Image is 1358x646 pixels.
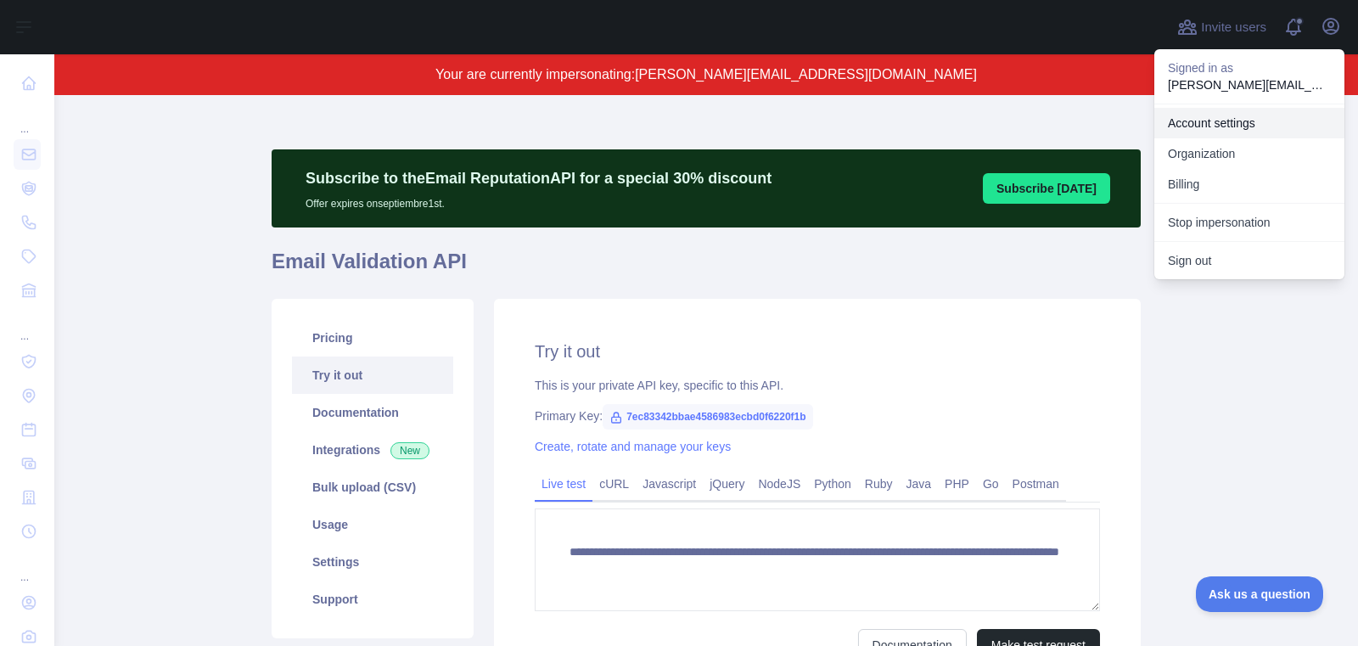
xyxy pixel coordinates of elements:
a: Integrations New [292,431,453,469]
a: Bulk upload (CSV) [292,469,453,506]
a: PHP [938,470,976,497]
div: Primary Key: [535,407,1100,424]
button: Invite users [1174,14,1270,41]
a: Settings [292,543,453,581]
a: Go [976,470,1006,497]
a: NodeJS [751,470,807,497]
a: Ruby [858,470,900,497]
h1: Email Validation API [272,248,1141,289]
a: cURL [592,470,636,497]
a: Live test [535,470,592,497]
iframe: Toggle Customer Support [1196,576,1324,612]
a: Postman [1006,470,1066,497]
p: Signed in as [1168,59,1331,76]
h2: Try it out [535,340,1100,363]
a: Account settings [1154,108,1344,138]
p: Subscribe to the Email Reputation API for a special 30 % discount [306,166,772,190]
a: jQuery [703,470,751,497]
a: Pricing [292,319,453,357]
button: Stop impersonation [1154,207,1344,238]
div: ... [14,102,41,136]
a: Create, rotate and manage your keys [535,440,731,453]
div: ... [14,550,41,584]
span: 7ec83342bbae4586983ecbd0f6220f1b [603,404,813,430]
span: New [390,442,429,459]
a: Organization [1154,138,1344,169]
span: Your are currently impersonating: [435,67,635,81]
a: Usage [292,506,453,543]
a: Java [900,470,939,497]
span: [PERSON_NAME][EMAIL_ADDRESS][DOMAIN_NAME] [635,67,977,81]
div: This is your private API key, specific to this API. [535,377,1100,394]
a: Javascript [636,470,703,497]
a: Documentation [292,394,453,431]
button: Billing [1154,169,1344,199]
a: Python [807,470,858,497]
button: Subscribe [DATE] [983,173,1110,204]
p: [PERSON_NAME][EMAIL_ADDRESS][DOMAIN_NAME] [1168,76,1331,93]
span: Invite users [1201,18,1266,37]
p: Offer expires on septiembre 1st. [306,190,772,211]
button: Sign out [1154,245,1344,276]
a: Support [292,581,453,618]
div: ... [14,309,41,343]
a: Try it out [292,357,453,394]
